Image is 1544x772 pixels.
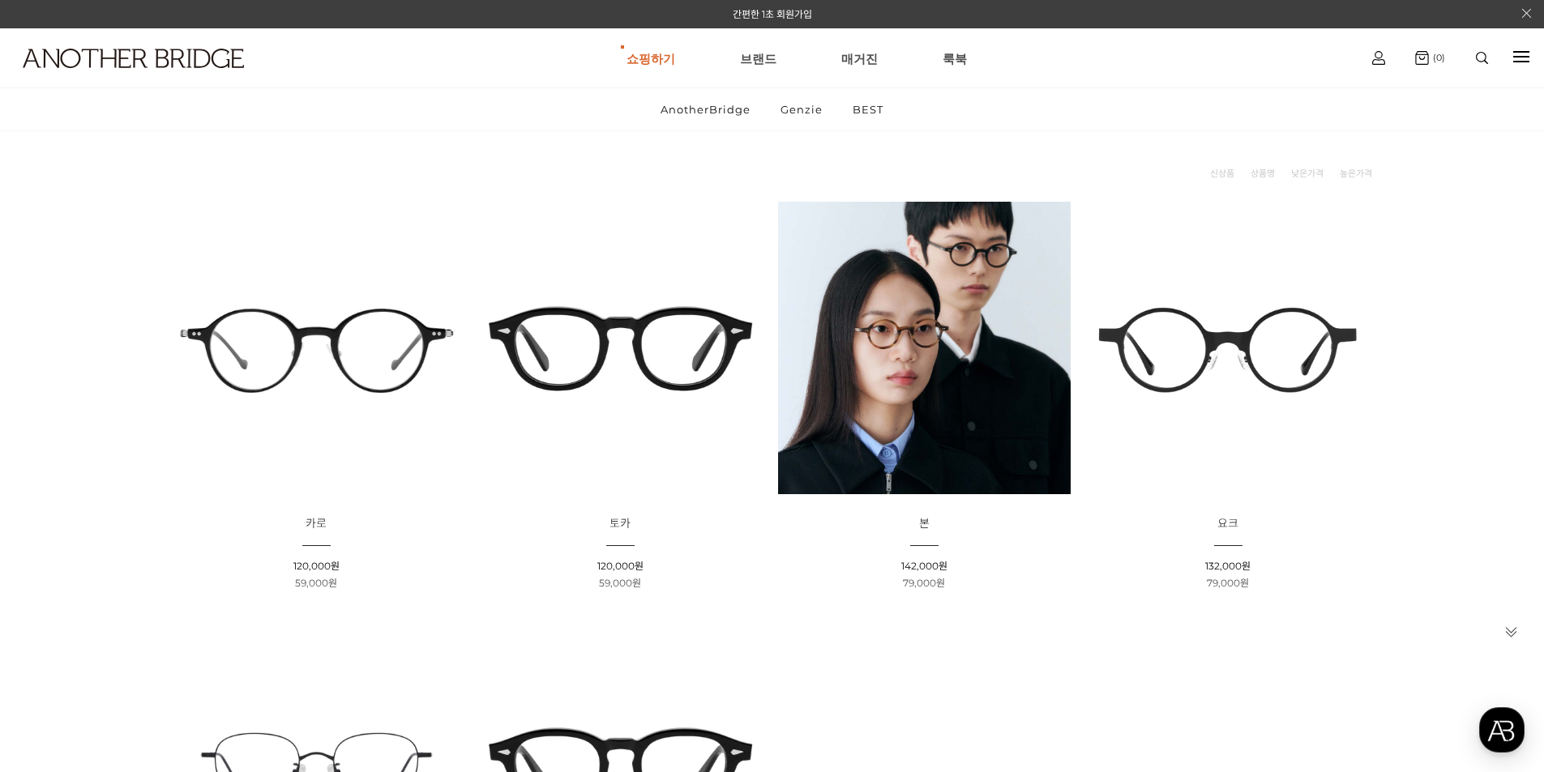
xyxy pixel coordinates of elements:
[1415,51,1445,65] a: (0)
[8,49,240,108] a: logo
[740,29,776,87] a: 브랜드
[627,29,675,87] a: 쇼핑하기
[919,518,930,530] a: 본
[1207,577,1249,589] span: 79,000원
[903,577,945,589] span: 79,000원
[1217,516,1238,531] span: 요크
[609,516,631,531] span: 토카
[209,514,311,554] a: 설정
[778,202,1071,494] img: 본 - 동그란 렌즈로 돋보이는 아세테이트 안경 이미지
[1205,560,1251,572] span: 132,000원
[599,577,641,589] span: 59,000원
[943,29,967,87] a: 룩북
[51,538,61,551] span: 홈
[5,514,107,554] a: 홈
[841,29,878,87] a: 매거진
[1415,51,1429,65] img: cart
[901,560,947,572] span: 142,000원
[107,514,209,554] a: 대화
[767,88,836,130] a: Genzie
[306,516,327,531] span: 카로
[1217,518,1238,530] a: 요크
[1210,165,1234,181] a: 신상품
[609,518,631,530] a: 토카
[1476,52,1488,64] img: search
[919,516,930,531] span: 본
[170,202,463,494] img: 카로 - 감각적인 디자인의 패션 아이템 이미지
[1082,202,1375,494] img: 요크 글라스 - 트렌디한 디자인의 유니크한 안경 이미지
[1340,165,1372,181] a: 높은가격
[1429,52,1445,63] span: (0)
[839,88,897,130] a: BEST
[474,202,767,494] img: 토카 아세테이트 뿔테 안경 이미지
[293,560,340,572] span: 120,000원
[23,49,244,68] img: logo
[597,560,644,572] span: 120,000원
[148,539,168,552] span: 대화
[733,8,812,20] a: 간편한 1초 회원가입
[306,518,327,530] a: 카로
[250,538,270,551] span: 설정
[647,88,764,130] a: AnotherBridge
[1372,51,1385,65] img: cart
[1251,165,1275,181] a: 상품명
[1291,165,1324,181] a: 낮은가격
[295,577,337,589] span: 59,000원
